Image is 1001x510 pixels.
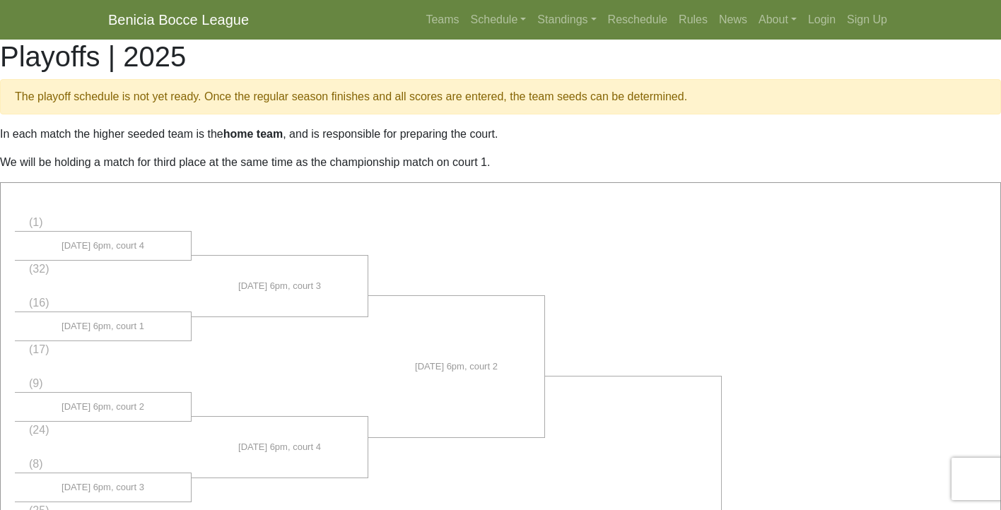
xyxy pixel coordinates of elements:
[238,279,321,293] span: [DATE] 6pm, court 3
[223,128,283,140] strong: home team
[29,458,43,470] span: (8)
[602,6,674,34] a: Reschedule
[420,6,464,34] a: Teams
[108,6,249,34] a: Benicia Bocce League
[29,343,49,355] span: (17)
[29,377,43,389] span: (9)
[713,6,753,34] a: News
[238,440,321,454] span: [DATE] 6pm, court 4
[802,6,841,34] a: Login
[532,6,602,34] a: Standings
[841,6,893,34] a: Sign Up
[29,263,49,275] span: (32)
[415,360,498,374] span: [DATE] 6pm, court 2
[29,216,43,228] span: (1)
[62,319,144,333] span: [DATE] 6pm, court 1
[29,424,49,436] span: (24)
[62,480,144,494] span: [DATE] 6pm, court 3
[62,400,144,414] span: [DATE] 6pm, court 2
[62,239,144,253] span: [DATE] 6pm, court 4
[465,6,532,34] a: Schedule
[673,6,713,34] a: Rules
[753,6,802,34] a: About
[29,297,49,309] span: (16)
